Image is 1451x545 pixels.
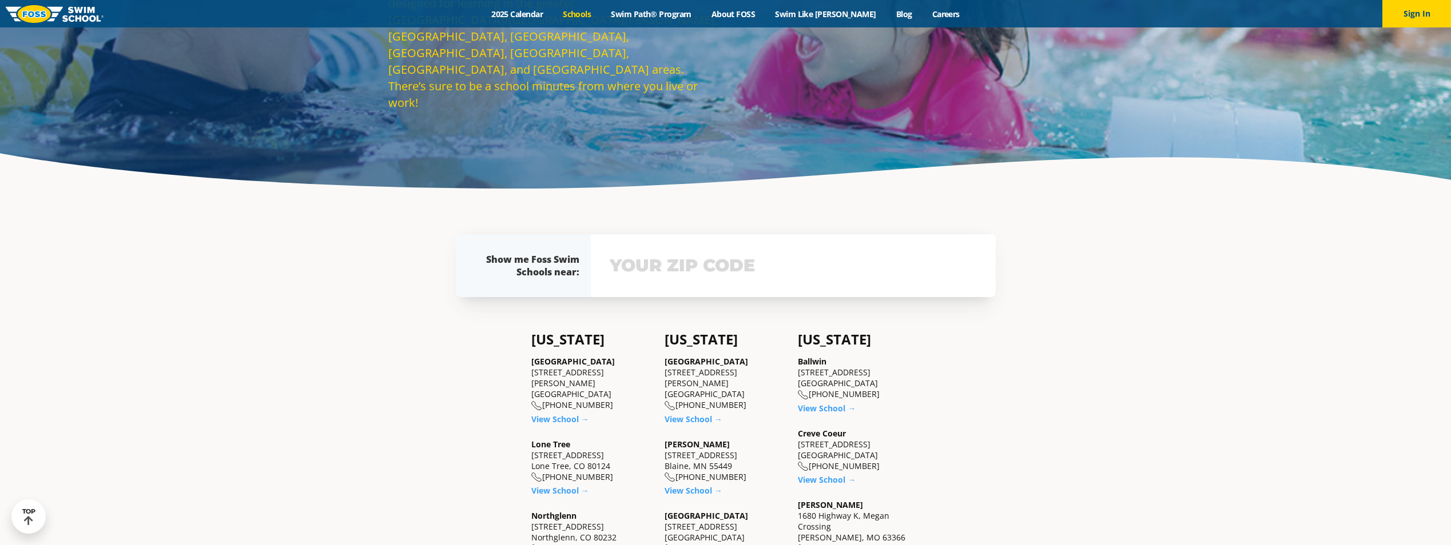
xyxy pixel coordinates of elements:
a: Careers [922,9,969,19]
img: FOSS Swim School Logo [6,5,104,23]
img: location-phone-o-icon.svg [798,462,809,471]
div: Show me Foss Swim Schools near: [479,253,579,278]
a: Swim Like [PERSON_NAME] [765,9,886,19]
a: Swim Path® Program [601,9,701,19]
div: [STREET_ADDRESS][PERSON_NAME] [GEOGRAPHIC_DATA] [PHONE_NUMBER] [531,356,653,411]
div: [STREET_ADDRESS][PERSON_NAME] [GEOGRAPHIC_DATA] [PHONE_NUMBER] [665,356,786,411]
a: [GEOGRAPHIC_DATA] [531,356,615,367]
a: Schools [553,9,601,19]
div: [STREET_ADDRESS] [GEOGRAPHIC_DATA] [PHONE_NUMBER] [798,428,920,472]
a: About FOSS [701,9,765,19]
a: View School → [665,485,722,496]
div: [STREET_ADDRESS] Blaine, MN 55449 [PHONE_NUMBER] [665,439,786,483]
a: Creve Coeur [798,428,846,439]
img: location-phone-o-icon.svg [798,390,809,400]
a: [PERSON_NAME] [665,439,730,450]
a: Northglenn [531,510,577,521]
a: 2025 Calendar [482,9,553,19]
a: Lone Tree [531,439,570,450]
h4: [US_STATE] [798,331,920,347]
a: Ballwin [798,356,826,367]
img: location-phone-o-icon.svg [531,401,542,411]
h4: [US_STATE] [531,331,653,347]
a: [GEOGRAPHIC_DATA] [665,356,748,367]
div: [STREET_ADDRESS] Lone Tree, CO 80124 [PHONE_NUMBER] [531,439,653,483]
a: [GEOGRAPHIC_DATA] [665,510,748,521]
h4: [US_STATE] [665,331,786,347]
div: TOP [22,508,35,526]
a: View School → [531,414,589,424]
div: [STREET_ADDRESS] [GEOGRAPHIC_DATA] [PHONE_NUMBER] [798,356,920,400]
a: View School → [798,474,856,485]
img: location-phone-o-icon.svg [531,472,542,482]
a: View School → [798,403,856,414]
a: View School → [531,485,589,496]
a: Blog [886,9,922,19]
img: location-phone-o-icon.svg [665,472,675,482]
input: YOUR ZIP CODE [607,249,980,282]
img: location-phone-o-icon.svg [665,401,675,411]
a: View School → [665,414,722,424]
a: [PERSON_NAME] [798,499,863,510]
